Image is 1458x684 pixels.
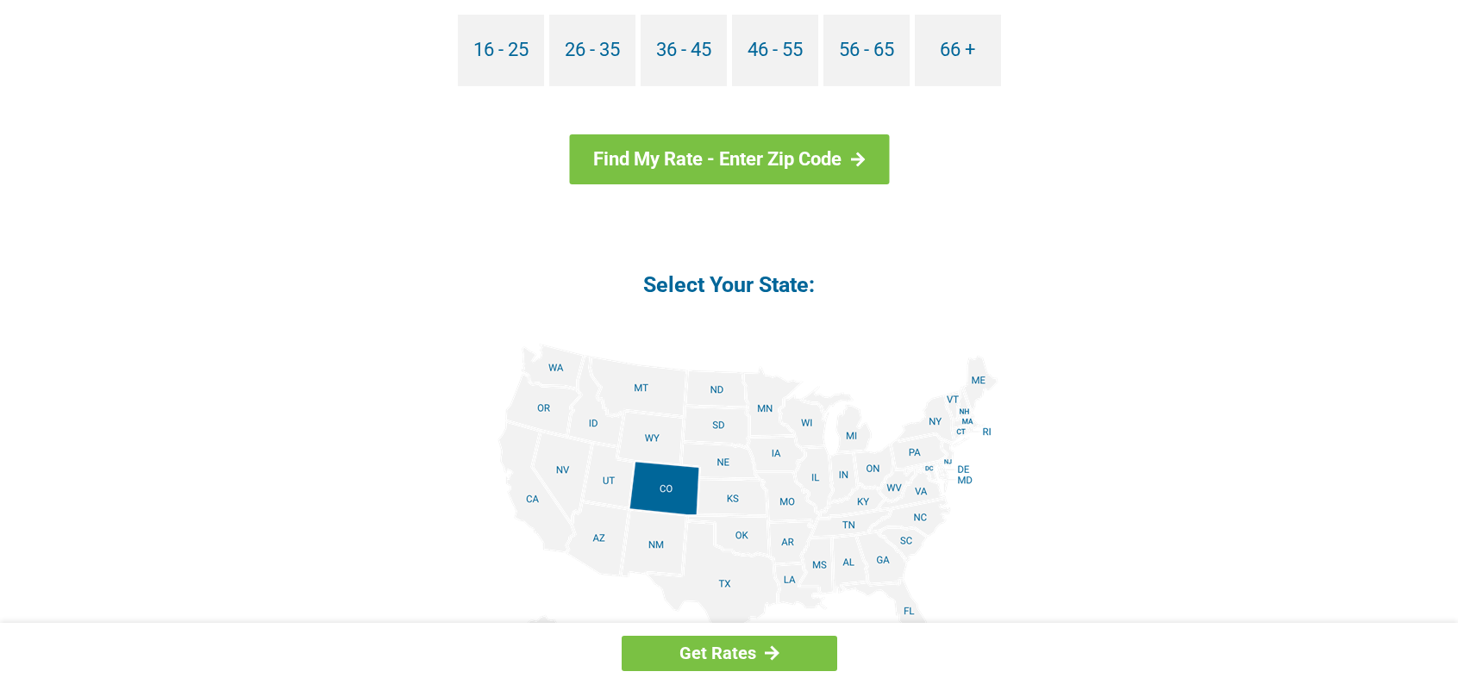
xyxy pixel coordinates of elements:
h4: Select Your State: [316,270,1143,299]
a: 36 - 45 [641,15,727,86]
a: 46 - 55 [732,15,818,86]
a: Get Rates [622,636,837,671]
a: 56 - 65 [823,15,910,86]
a: Find My Rate - Enter Zip Code [569,134,889,184]
a: 66 + [915,15,1001,86]
a: 16 - 25 [458,15,544,86]
a: 26 - 35 [549,15,635,86]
